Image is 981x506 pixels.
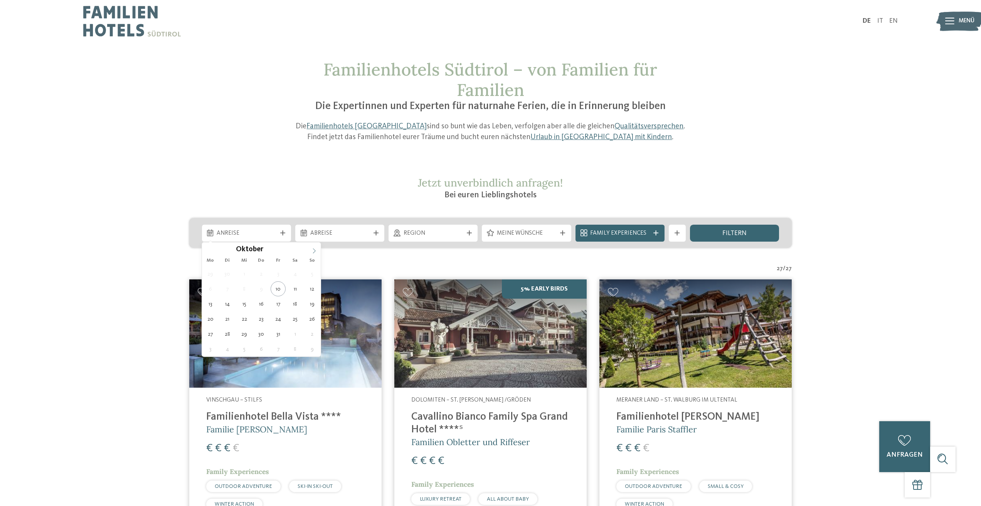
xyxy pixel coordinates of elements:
[206,443,213,454] span: €
[203,296,218,311] span: Oktober 13, 2025
[616,397,737,403] span: Meraner Land – St. Walburg im Ultental
[590,229,650,238] span: Family Experiences
[203,341,218,356] span: November 3, 2025
[206,397,262,403] span: Vinschgau – Stilfs
[271,326,286,341] span: Oktober 31, 2025
[220,296,235,311] span: Oktober 14, 2025
[217,229,276,238] span: Anreise
[722,230,747,237] span: filtern
[271,311,286,326] span: Oktober 24, 2025
[254,326,269,341] span: Oktober 30, 2025
[599,279,792,388] img: Familienhotels gesucht? Hier findet ihr die besten!
[236,246,263,254] span: Oktober
[786,265,792,273] span: 27
[404,229,463,238] span: Region
[394,279,587,388] img: Family Spa Grand Hotel Cavallino Bianco ****ˢ
[305,311,320,326] span: Oktober 26, 2025
[487,496,529,502] span: ALL ABOUT BABY
[288,326,303,341] span: November 1, 2025
[270,258,287,263] span: Fr
[206,424,307,435] span: Familie [PERSON_NAME]
[220,326,235,341] span: Oktober 28, 2025
[411,480,474,489] span: Family Experiences
[289,121,692,143] p: Die sind so bunt wie das Leben, verfolgen aber alle die gleichen . Findet jetzt das Familienhotel...
[708,484,744,489] span: SMALL & COSY
[305,341,320,356] span: November 9, 2025
[271,281,286,296] span: Oktober 10, 2025
[305,296,320,311] span: Oktober 19, 2025
[271,266,286,281] span: Oktober 3, 2025
[420,456,427,467] span: €
[237,341,252,356] span: November 5, 2025
[224,443,231,454] span: €
[288,341,303,356] span: November 8, 2025
[219,258,236,263] span: Di
[614,123,683,130] a: Qualitätsversprechen
[254,296,269,311] span: Oktober 16, 2025
[298,484,333,489] span: SKI-IN SKI-OUT
[263,245,289,253] input: Year
[643,443,650,454] span: €
[189,279,382,388] img: Familienhotels gesucht? Hier findet ihr die besten!
[237,326,252,341] span: Oktober 29, 2025
[304,258,321,263] span: So
[288,296,303,311] span: Oktober 18, 2025
[220,311,235,326] span: Oktober 21, 2025
[625,443,632,454] span: €
[206,467,269,476] span: Family Experiences
[236,258,253,263] span: Mi
[777,265,783,273] span: 27
[305,266,320,281] span: Oktober 5, 2025
[889,18,898,24] a: EN
[237,281,252,296] span: Oktober 8, 2025
[497,229,556,238] span: Meine Wünsche
[254,266,269,281] span: Oktober 2, 2025
[288,266,303,281] span: Oktober 4, 2025
[254,281,269,296] span: Oktober 9, 2025
[444,191,537,199] span: Bei euren Lieblingshotels
[863,18,871,24] a: DE
[411,397,531,403] span: Dolomiten – St. [PERSON_NAME] /Gröden
[271,341,286,356] span: November 7, 2025
[310,229,370,238] span: Abreise
[288,281,303,296] span: Oktober 11, 2025
[315,101,666,112] span: Die Expertinnen und Experten für naturnahe Ferien, die in Erinnerung bleiben
[877,18,883,24] a: IT
[879,421,930,472] a: anfragen
[203,266,218,281] span: September 29, 2025
[237,266,252,281] span: Oktober 1, 2025
[237,311,252,326] span: Oktober 22, 2025
[887,452,923,458] span: anfragen
[530,133,672,141] a: Urlaub in [GEOGRAPHIC_DATA] mit Kindern
[215,484,272,489] span: OUTDOOR ADVENTURE
[237,296,252,311] span: Oktober 15, 2025
[411,437,530,447] span: Familien Obletter und Riffeser
[411,456,418,467] span: €
[271,296,286,311] span: Oktober 17, 2025
[418,176,563,190] span: Jetzt unverbindlich anfragen!
[625,484,682,489] span: OUTDOOR ADVENTURE
[220,281,235,296] span: Oktober 7, 2025
[287,258,304,263] span: Sa
[616,424,697,435] span: Familie Paris Staffler
[783,265,786,273] span: /
[959,17,974,25] span: Menü
[215,443,222,454] span: €
[233,443,239,454] span: €
[420,496,461,502] span: LUXURY RETREAT
[438,456,444,467] span: €
[616,443,623,454] span: €
[634,443,641,454] span: €
[220,266,235,281] span: September 30, 2025
[203,281,218,296] span: Oktober 6, 2025
[288,311,303,326] span: Oktober 25, 2025
[206,411,365,424] h4: Familienhotel Bella Vista ****
[254,311,269,326] span: Oktober 23, 2025
[616,467,679,476] span: Family Experiences
[305,326,320,341] span: November 2, 2025
[220,341,235,356] span: November 4, 2025
[411,411,570,436] h4: Cavallino Bianco Family Spa Grand Hotel ****ˢ
[306,123,427,130] a: Familienhotels [GEOGRAPHIC_DATA]
[203,326,218,341] span: Oktober 27, 2025
[254,341,269,356] span: November 6, 2025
